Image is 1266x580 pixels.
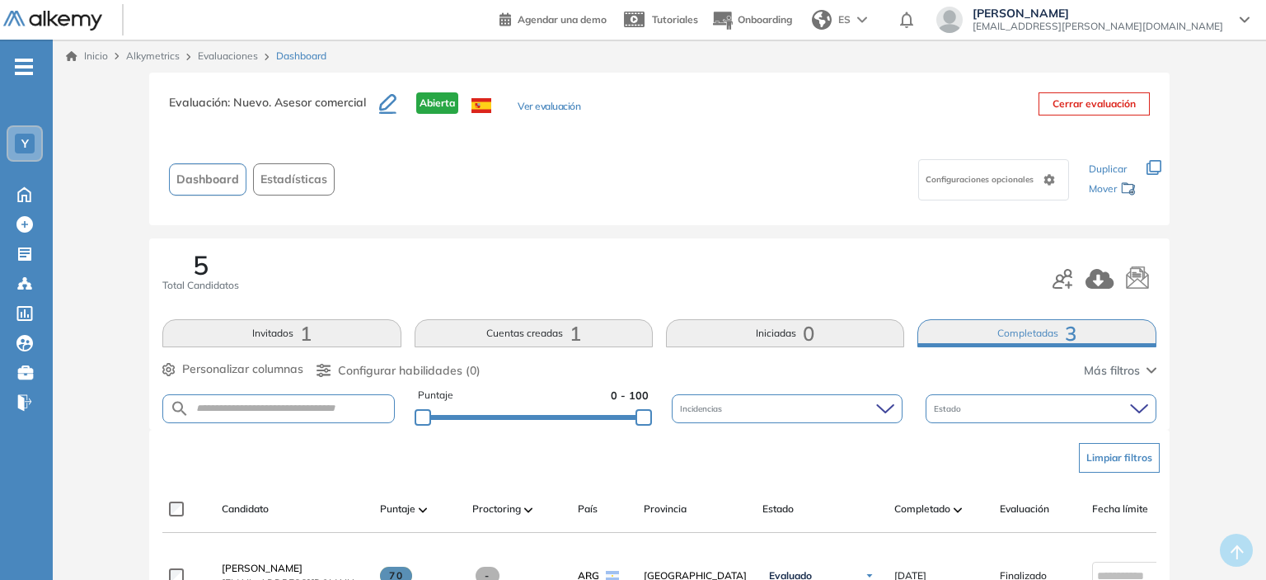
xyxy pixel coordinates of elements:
img: arrow [857,17,867,23]
img: world [812,10,832,30]
span: : Nuevo. Asesor comercial [227,95,366,110]
button: Estadísticas [253,163,335,196]
span: Personalizar columnas [182,361,303,378]
button: Cuentas creadas1 [415,319,653,347]
span: Evaluación [1000,502,1049,516]
span: Estadísticas [260,171,327,188]
span: Completado [894,502,950,516]
span: Duplicar [1089,163,1127,175]
span: [PERSON_NAME] [222,562,302,574]
a: Evaluaciones [198,50,258,62]
button: Onboarding [711,2,792,38]
div: Estado [926,394,1156,423]
button: Cerrar evaluación [1039,92,1150,116]
span: Estado [934,403,964,415]
span: País [578,502,598,516]
button: Dashboard [169,163,246,196]
img: [missing "en.ARROW_ALT" translation] [524,507,532,512]
button: Personalizar columnas [162,361,303,378]
span: [PERSON_NAME] [973,7,1223,20]
iframe: Chat Widget [1184,501,1266,580]
div: Configuraciones opcionales [918,159,1069,200]
button: Más filtros [1084,362,1156,380]
span: Dashboard [276,49,326,64]
span: [EMAIL_ADDRESS][PERSON_NAME][DOMAIN_NAME] [973,20,1223,33]
span: Y [21,137,29,150]
img: [missing "en.ARROW_ALT" translation] [954,507,962,512]
span: 5 [193,252,209,278]
button: Iniciadas0 [666,319,904,347]
span: Alkymetrics [126,50,180,62]
img: ESP [471,98,491,113]
span: Abierta [416,92,458,114]
div: Widget de chat [1184,501,1266,580]
div: Mover [1089,175,1137,205]
span: 0 - 100 [611,388,649,403]
button: Limpiar filtros [1079,443,1160,473]
span: Tutoriales [652,13,698,26]
span: Configuraciones opcionales [926,173,1037,186]
a: Agendar una demo [499,8,607,28]
img: [missing "en.ARROW_ALT" translation] [419,507,427,512]
img: SEARCH_ALT [170,398,190,419]
a: [PERSON_NAME] [222,561,367,576]
span: Configurar habilidades (0) [338,362,481,380]
i: - [15,65,33,68]
span: Provincia [644,502,687,516]
span: Puntaje [418,388,453,403]
span: Puntaje [380,502,415,516]
span: Incidencias [680,403,725,415]
span: Agendar una demo [518,13,607,26]
img: Logo [3,11,102,31]
div: Incidencias [672,394,903,423]
button: Invitados1 [162,319,401,347]
button: Ver evaluación [518,99,580,116]
button: Completadas3 [917,319,1156,347]
span: Más filtros [1084,362,1140,380]
h3: Evaluación [169,92,379,127]
button: Configurar habilidades (0) [316,362,481,380]
span: Dashboard [176,171,239,188]
span: Proctoring [472,502,521,516]
span: Total Candidatos [162,278,239,293]
span: Estado [762,502,794,516]
span: Candidato [222,502,269,516]
span: ES [838,12,851,27]
a: Inicio [66,49,108,64]
span: Fecha límite [1092,502,1148,516]
span: Onboarding [738,13,792,26]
